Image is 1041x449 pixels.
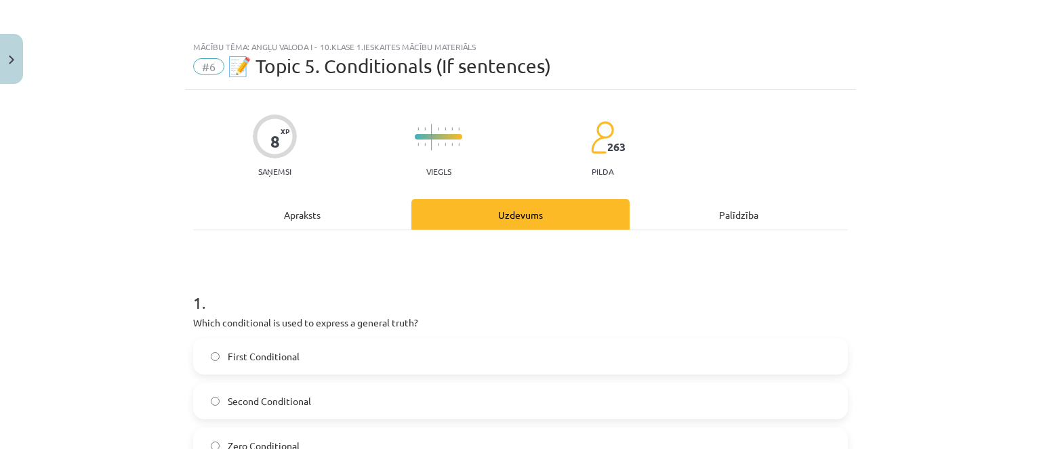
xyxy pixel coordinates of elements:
[281,127,289,135] span: XP
[424,127,426,131] img: icon-short-line-57e1e144782c952c97e751825c79c345078a6d821885a25fce030b3d8c18986b.svg
[228,55,551,77] span: 📝 Topic 5. Conditionals (If sentences)
[458,143,460,146] img: icon-short-line-57e1e144782c952c97e751825c79c345078a6d821885a25fce030b3d8c18986b.svg
[228,394,311,408] span: Second Conditional
[451,127,453,131] img: icon-short-line-57e1e144782c952c97e751825c79c345078a6d821885a25fce030b3d8c18986b.svg
[253,167,297,176] p: Saņemsi
[590,121,614,154] img: students-c634bb4e5e11cddfef0936a35e636f08e4e9abd3cc4e673bd6f9a4125e45ecb1.svg
[445,143,446,146] img: icon-short-line-57e1e144782c952c97e751825c79c345078a6d821885a25fce030b3d8c18986b.svg
[270,132,280,151] div: 8
[211,397,220,406] input: Second Conditional
[193,270,848,312] h1: 1 .
[424,143,426,146] img: icon-short-line-57e1e144782c952c97e751825c79c345078a6d821885a25fce030b3d8c18986b.svg
[630,199,848,230] div: Palīdzība
[193,42,848,51] div: Mācību tēma: Angļu valoda i - 10.klase 1.ieskaites mācību materiāls
[445,127,446,131] img: icon-short-line-57e1e144782c952c97e751825c79c345078a6d821885a25fce030b3d8c18986b.svg
[458,127,460,131] img: icon-short-line-57e1e144782c952c97e751825c79c345078a6d821885a25fce030b3d8c18986b.svg
[193,199,411,230] div: Apraksts
[438,143,439,146] img: icon-short-line-57e1e144782c952c97e751825c79c345078a6d821885a25fce030b3d8c18986b.svg
[9,56,14,64] img: icon-close-lesson-0947bae3869378f0d4975bcd49f059093ad1ed9edebbc8119c70593378902aed.svg
[431,124,432,150] img: icon-long-line-d9ea69661e0d244f92f715978eff75569469978d946b2353a9bb055b3ed8787d.svg
[592,167,613,176] p: pilda
[211,352,220,361] input: First Conditional
[417,143,419,146] img: icon-short-line-57e1e144782c952c97e751825c79c345078a6d821885a25fce030b3d8c18986b.svg
[607,141,626,153] span: 263
[426,167,451,176] p: Viegls
[411,199,630,230] div: Uzdevums
[438,127,439,131] img: icon-short-line-57e1e144782c952c97e751825c79c345078a6d821885a25fce030b3d8c18986b.svg
[417,127,419,131] img: icon-short-line-57e1e144782c952c97e751825c79c345078a6d821885a25fce030b3d8c18986b.svg
[193,316,848,330] p: Which conditional is used to express a general truth?
[451,143,453,146] img: icon-short-line-57e1e144782c952c97e751825c79c345078a6d821885a25fce030b3d8c18986b.svg
[193,58,224,74] span: #6
[228,349,300,364] span: First Conditional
